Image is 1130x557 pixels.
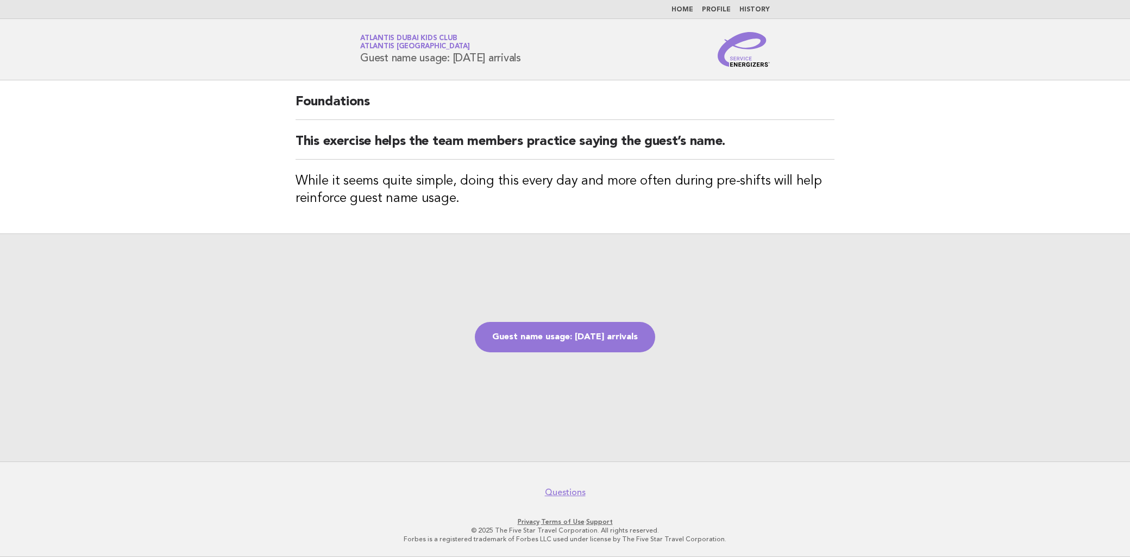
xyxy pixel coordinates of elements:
[296,133,834,160] h2: This exercise helps the team members practice saying the guest’s name.
[360,35,521,64] h1: Guest name usage: [DATE] arrivals
[233,517,897,526] p: · ·
[233,535,897,543] p: Forbes is a registered trademark of Forbes LLC used under license by The Five Star Travel Corpora...
[702,7,731,13] a: Profile
[233,526,897,535] p: © 2025 The Five Star Travel Corporation. All rights reserved.
[671,7,693,13] a: Home
[360,35,470,50] a: Atlantis Dubai Kids ClubAtlantis [GEOGRAPHIC_DATA]
[360,43,470,50] span: Atlantis [GEOGRAPHIC_DATA]
[586,518,613,526] a: Support
[475,322,655,352] a: Guest name usage: [DATE] arrivals
[518,518,539,526] a: Privacy
[541,518,585,526] a: Terms of Use
[718,32,770,67] img: Service Energizers
[296,173,834,207] h3: While it seems quite simple, doing this every day and more often during pre-shifts will help rein...
[296,93,834,120] h2: Foundations
[739,7,770,13] a: History
[545,487,586,498] a: Questions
